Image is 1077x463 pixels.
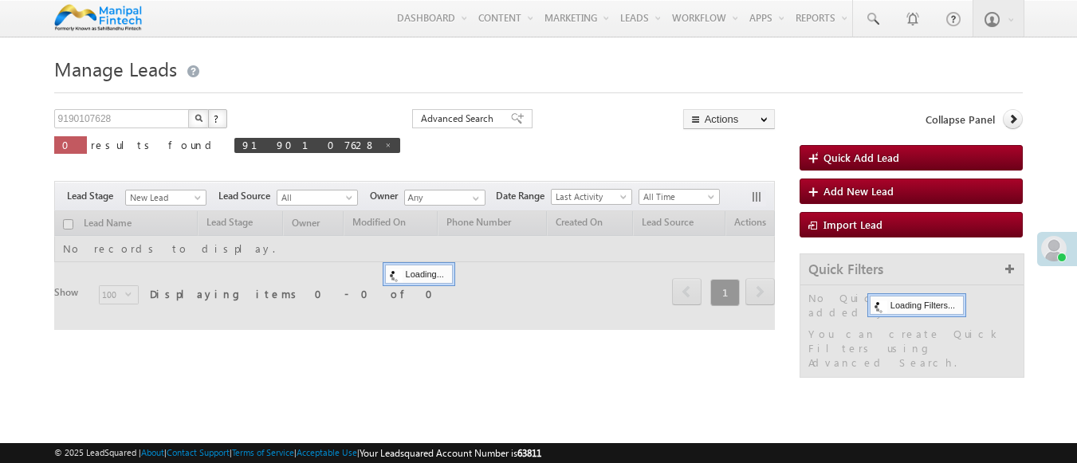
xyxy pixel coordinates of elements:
[141,447,164,457] a: About
[385,265,453,284] div: Loading...
[421,112,498,126] span: Advanced Search
[404,190,485,206] input: Type to Search
[62,138,79,151] span: 0
[823,184,894,198] span: Add New Lead
[297,447,357,457] a: Acceptable Use
[823,151,899,164] span: Quick Add Lead
[242,138,376,151] span: 9190107628
[517,447,541,459] span: 63811
[683,109,775,129] button: Actions
[54,4,143,32] img: Custom Logo
[496,189,551,203] span: Date Range
[639,189,720,205] a: All Time
[639,190,715,204] span: All Time
[370,189,404,203] span: Owner
[67,189,125,203] span: Lead Stage
[552,190,627,204] span: Last Activity
[232,447,294,457] a: Terms of Service
[218,189,277,203] span: Lead Source
[823,218,882,231] span: Import Lead
[126,190,202,205] span: New Lead
[125,190,206,206] a: New Lead
[277,190,358,206] a: All
[277,190,353,205] span: All
[870,296,964,315] div: Loading Filters...
[551,189,632,205] a: Last Activity
[54,445,541,461] span: © 2025 LeadSquared | | | | |
[195,114,202,122] img: Search
[91,138,218,151] span: results found
[208,109,227,128] button: ?
[926,112,995,127] span: Collapse Panel
[464,190,484,206] a: Show All Items
[54,56,177,81] span: Manage Leads
[214,112,221,125] span: ?
[360,447,541,459] span: Your Leadsquared Account Number is
[167,447,230,457] a: Contact Support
